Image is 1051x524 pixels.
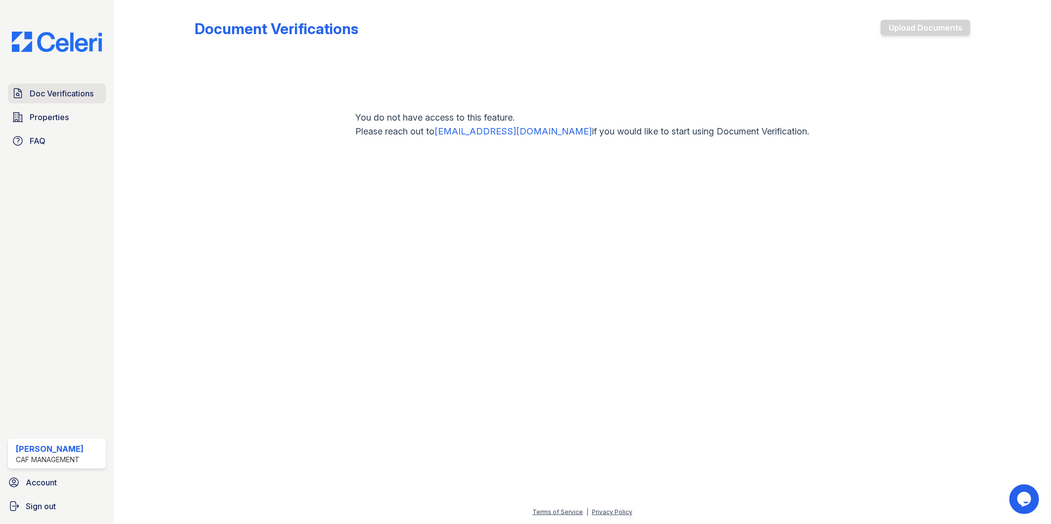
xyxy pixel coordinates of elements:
[592,508,632,516] a: Privacy Policy
[30,87,94,99] span: Doc Verifications
[586,508,588,516] div: |
[435,126,592,136] a: [EMAIL_ADDRESS][DOMAIN_NAME]
[30,135,46,147] span: FAQ
[532,508,583,516] a: Terms of Service
[26,477,57,488] span: Account
[8,107,106,127] a: Properties
[8,84,106,103] a: Doc Verifications
[4,496,110,516] a: Sign out
[194,20,358,38] div: Document Verifications
[16,455,84,465] div: CAF Management
[356,111,810,138] p: You do not have access to this feature. Please reach out to if you would like to start using Docu...
[30,111,69,123] span: Properties
[16,443,84,455] div: [PERSON_NAME]
[1009,484,1041,514] iframe: chat widget
[26,500,56,512] span: Sign out
[4,473,110,492] a: Account
[8,131,106,151] a: FAQ
[4,32,110,52] img: CE_Logo_Blue-a8612792a0a2168367f1c8372b55b34899dd931a85d93a1a3d3e32e68fde9ad4.png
